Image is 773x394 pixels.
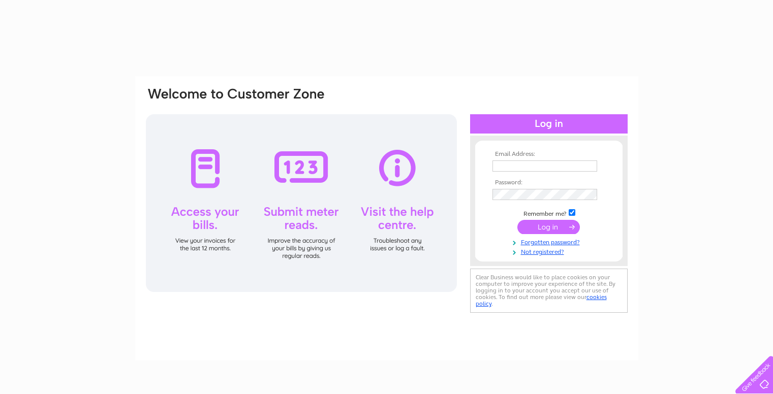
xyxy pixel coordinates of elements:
th: Password: [490,179,608,186]
td: Remember me? [490,208,608,218]
a: cookies policy [476,293,607,307]
a: Not registered? [492,246,608,256]
a: Forgotten password? [492,237,608,246]
th: Email Address: [490,151,608,158]
input: Submit [517,220,580,234]
div: Clear Business would like to place cookies on your computer to improve your experience of the sit... [470,269,628,313]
